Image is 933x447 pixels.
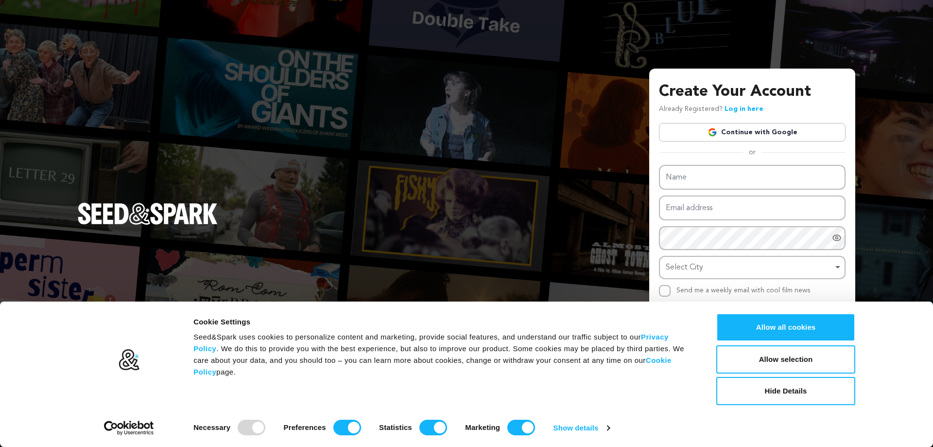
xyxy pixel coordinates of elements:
[659,196,846,220] input: Email address
[379,423,412,431] strong: Statistics
[118,349,140,371] img: logo
[716,377,855,405] button: Hide Details
[743,147,761,157] span: or
[725,106,763,112] a: Log in here
[832,233,842,243] a: Show password as plain text. Warning: this will display your password on the screen.
[708,127,717,137] img: Google logo
[86,421,172,435] a: Usercentrics Cookiebot - opens in a new window
[659,104,763,115] p: Already Registered?
[78,203,218,244] a: Seed&Spark Homepage
[666,261,833,275] div: Select City
[659,165,846,190] input: Name
[716,313,855,341] button: Allow all cookies
[193,316,694,328] div: Cookie Settings
[659,80,846,104] h3: Create Your Account
[284,423,326,431] strong: Preferences
[193,333,669,353] a: Privacy Policy
[193,331,694,378] div: Seed&Spark uses cookies to personalize content and marketing, provide social features, and unders...
[465,423,500,431] strong: Marketing
[716,345,855,374] button: Allow selection
[193,423,230,431] strong: Necessary
[676,287,811,294] label: Send me a weekly email with cool film news
[659,123,846,142] a: Continue with Google
[78,203,218,224] img: Seed&Spark Logo
[553,421,610,435] a: Show details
